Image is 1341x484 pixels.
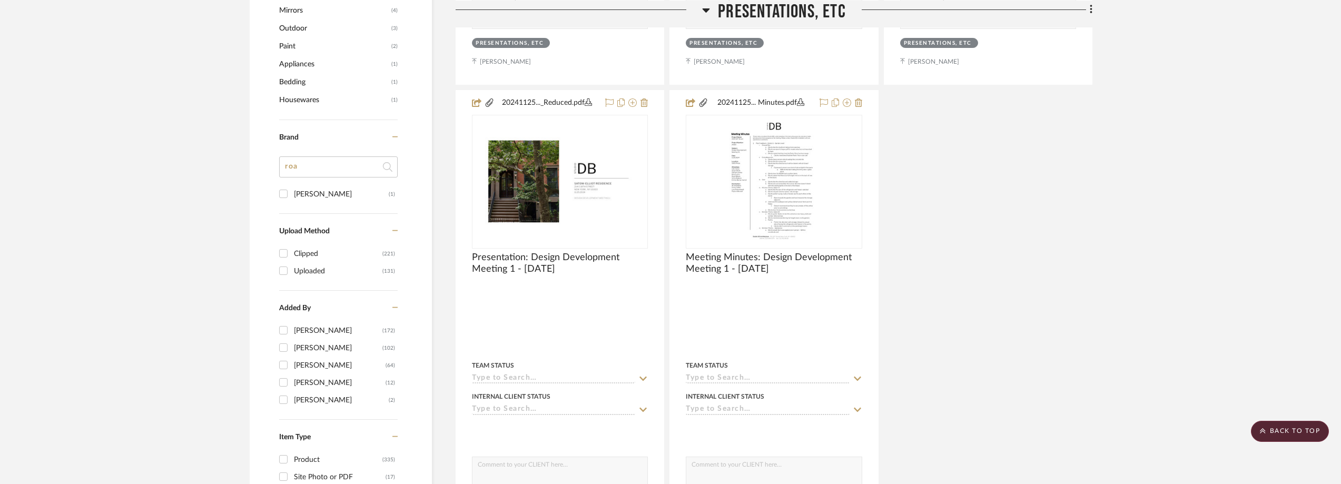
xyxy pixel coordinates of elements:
[382,263,395,280] div: (131)
[686,374,849,384] input: Type to Search…
[294,340,382,357] div: [PERSON_NAME]
[473,125,647,238] img: Presentation: Design Development Meeting 1 - 11.25.2024
[294,451,382,468] div: Product
[1251,421,1329,442] scroll-to-top-button: BACK TO TOP
[382,245,395,262] div: (221)
[689,39,757,47] div: Presentations, ETC
[472,392,550,401] div: Internal Client Status
[294,357,386,374] div: [PERSON_NAME]
[279,73,389,91] span: Bedding
[472,252,648,275] span: Presentation: Design Development Meeting 1 - [DATE]
[904,39,972,47] div: Presentations, ETC
[472,361,514,370] div: Team Status
[389,186,395,203] div: (1)
[279,91,389,109] span: Housewares
[686,252,862,275] span: Meeting Minutes: Design Development Meeting 1 - [DATE]
[279,19,389,37] span: Outdoor
[389,392,395,409] div: (2)
[279,156,398,177] input: Search Brands
[686,392,764,401] div: Internal Client Status
[391,2,398,19] span: (4)
[686,405,849,415] input: Type to Search…
[391,56,398,73] span: (1)
[294,245,382,262] div: Clipped
[279,433,311,441] span: Item Type
[279,134,299,141] span: Brand
[476,39,544,47] div: Presentations, ETC
[279,228,330,235] span: Upload Method
[686,361,728,370] div: Team Status
[294,374,386,391] div: [PERSON_NAME]
[294,263,382,280] div: Uploaded
[723,116,825,248] img: Meeting Minutes: Design Development Meeting 1 - 11.25.2024
[472,405,635,415] input: Type to Search…
[294,186,389,203] div: [PERSON_NAME]
[279,2,389,19] span: Mirrors
[279,304,311,312] span: Added By
[294,392,389,409] div: [PERSON_NAME]
[391,38,398,55] span: (2)
[391,20,398,37] span: (3)
[708,97,813,110] button: 20241125... Minutes.pdf
[294,322,382,339] div: [PERSON_NAME]
[382,451,395,468] div: (335)
[495,97,599,110] button: 20241125..._Reduced.pdf
[279,37,389,55] span: Paint
[386,357,395,374] div: (64)
[391,74,398,91] span: (1)
[472,374,635,384] input: Type to Search…
[391,92,398,108] span: (1)
[382,340,395,357] div: (102)
[386,374,395,391] div: (12)
[382,322,395,339] div: (172)
[279,55,389,73] span: Appliances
